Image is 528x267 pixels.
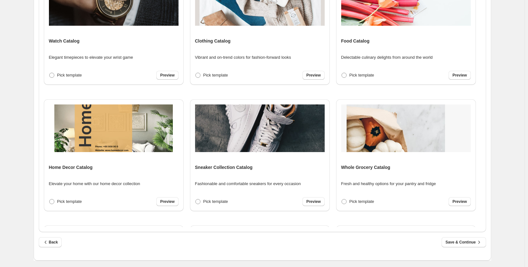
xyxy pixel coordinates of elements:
[306,199,321,204] span: Preview
[302,71,324,80] a: Preview
[452,199,467,204] span: Preview
[195,54,291,61] p: Vibrant and on-trend colors for fashion-forward looks
[442,237,486,247] button: Save & Continue
[160,199,174,204] span: Preview
[156,197,178,206] a: Preview
[302,197,324,206] a: Preview
[57,73,82,77] span: Pick template
[341,164,390,170] h4: Whole Grocery Catalog
[156,71,178,80] a: Preview
[341,54,433,61] p: Delectable culinary delights from around the world
[341,38,369,44] h4: Food Catalog
[203,73,228,77] span: Pick template
[203,199,228,204] span: Pick template
[160,73,174,78] span: Preview
[195,181,301,187] p: Fashionable and comfortable sneakers for every occasion
[306,73,321,78] span: Preview
[57,199,82,204] span: Pick template
[195,38,231,44] h4: Clothing Catalog
[195,164,253,170] h4: Sneaker Collection Catalog
[341,181,436,187] p: Fresh and healthy options for your pantry and fridge
[349,73,374,77] span: Pick template
[49,38,80,44] h4: Watch Catalog
[39,237,62,247] button: Back
[43,239,58,245] span: Back
[449,197,470,206] a: Preview
[452,73,467,78] span: Preview
[49,181,140,187] p: Elevate your home with our home decor collection
[49,164,93,170] h4: Home Decor Catalog
[349,199,374,204] span: Pick template
[445,239,482,245] span: Save & Continue
[449,71,470,80] a: Preview
[49,54,133,61] p: Elegant timepieces to elevate your wrist game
